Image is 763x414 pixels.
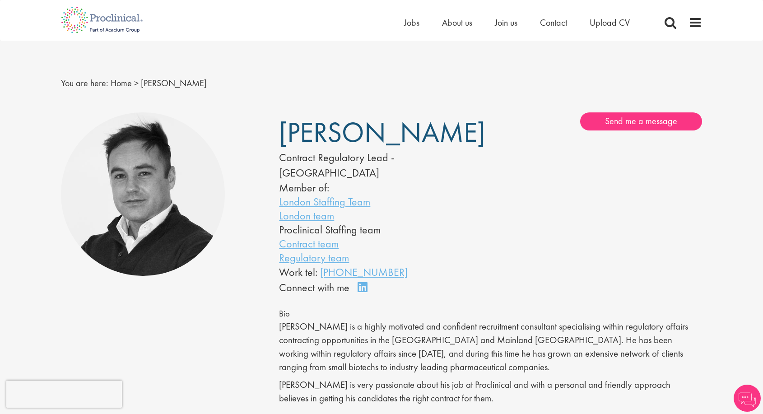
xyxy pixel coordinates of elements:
[61,112,225,276] img: Peter Duvall
[320,265,408,279] a: [PHONE_NUMBER]
[590,17,630,28] a: Upload CV
[6,381,122,408] iframe: reCAPTCHA
[134,77,139,89] span: >
[279,114,485,150] span: [PERSON_NAME]
[279,195,370,209] a: London Staffing Team
[540,17,567,28] a: Contact
[279,150,463,181] div: Contract Regulatory Lead - [GEOGRAPHIC_DATA]
[279,265,317,279] span: Work tel:
[495,17,517,28] a: Join us
[61,77,108,89] span: You are here:
[111,77,132,89] a: breadcrumb link
[404,17,419,28] a: Jobs
[279,378,702,405] p: [PERSON_NAME] is very passionate about his job at Proclinical and with a personal and friendly ap...
[279,251,349,265] a: Regulatory team
[279,223,463,237] li: Proclinical Staffing team
[279,209,334,223] a: London team
[279,237,339,251] a: Contract team
[279,181,329,195] label: Member of:
[580,112,702,130] a: Send me a message
[141,77,207,89] span: [PERSON_NAME]
[279,320,702,374] p: [PERSON_NAME] is a highly motivated and confident recruitment consultant specialising within regu...
[279,308,290,319] span: Bio
[734,385,761,412] img: Chatbot
[442,17,472,28] a: About us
